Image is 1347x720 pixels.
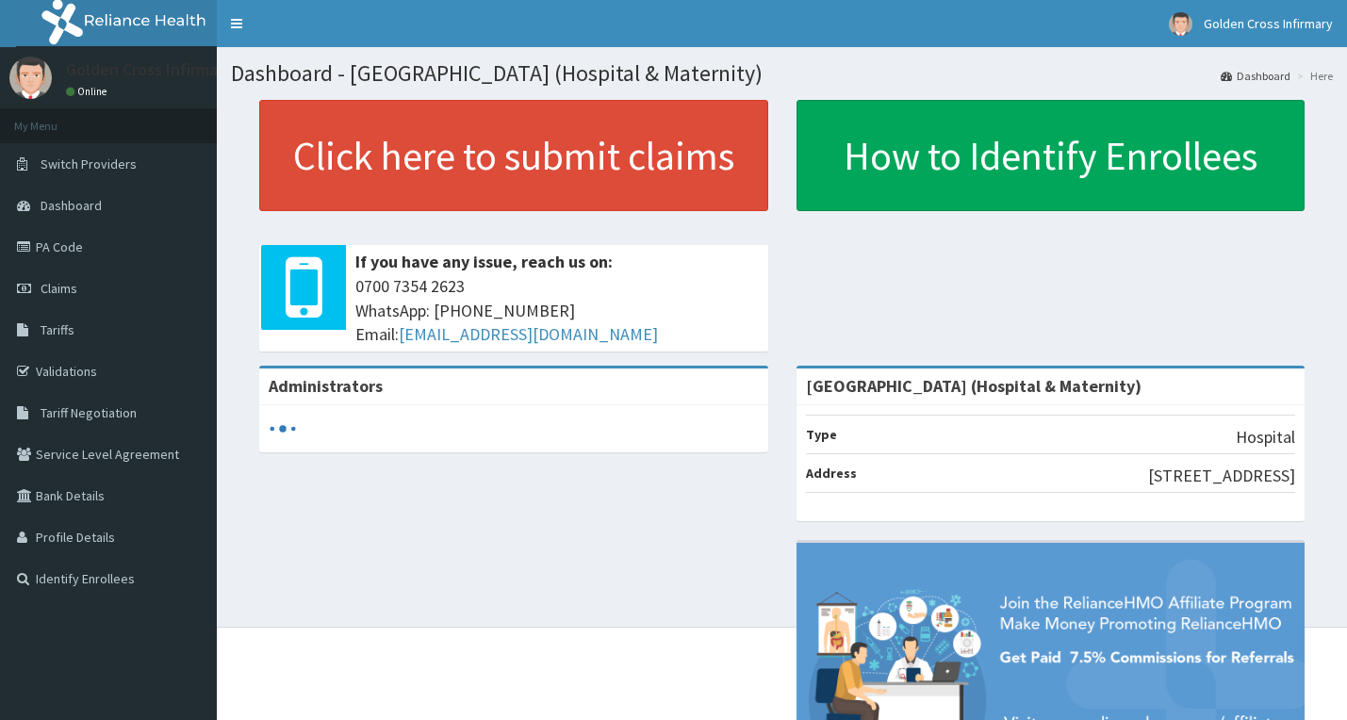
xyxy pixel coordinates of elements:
a: [EMAIL_ADDRESS][DOMAIN_NAME] [399,323,658,345]
h1: Dashboard - [GEOGRAPHIC_DATA] (Hospital & Maternity) [231,61,1333,86]
span: Dashboard [41,197,102,214]
a: Dashboard [1221,68,1290,84]
img: User Image [1169,12,1192,36]
p: Hospital [1236,425,1295,450]
b: Administrators [269,375,383,397]
span: Tariff Negotiation [41,404,137,421]
li: Here [1292,68,1333,84]
a: Click here to submit claims [259,100,768,211]
span: Tariffs [41,321,74,338]
span: Claims [41,280,77,297]
svg: audio-loading [269,415,297,443]
span: Golden Cross Infirmary [1204,15,1333,32]
b: Type [806,426,837,443]
p: Golden Cross Infirmary [66,61,232,78]
span: 0700 7354 2623 WhatsApp: [PHONE_NUMBER] Email: [355,274,759,347]
a: How to Identify Enrollees [797,100,1306,211]
img: User Image [9,57,52,99]
span: Switch Providers [41,155,137,172]
a: Online [66,85,111,98]
b: If you have any issue, reach us on: [355,251,613,272]
strong: [GEOGRAPHIC_DATA] (Hospital & Maternity) [806,375,1142,397]
p: [STREET_ADDRESS] [1148,464,1295,488]
b: Address [806,465,857,482]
